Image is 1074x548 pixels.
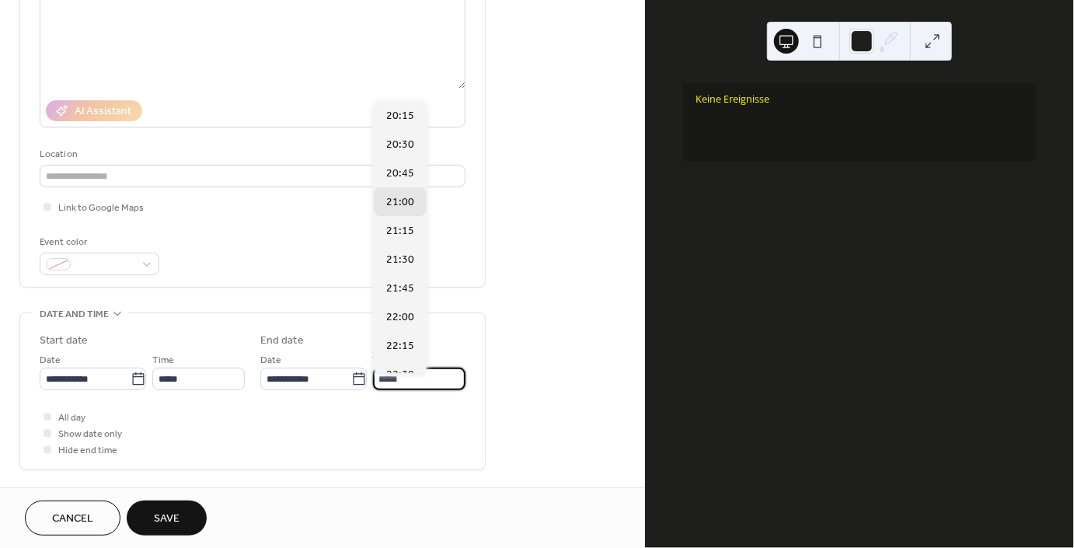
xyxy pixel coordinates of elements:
button: Cancel [25,501,120,536]
span: Date and time [40,306,109,323]
span: Hide end time [58,443,117,459]
span: 20:30 [386,137,414,153]
span: Date [260,353,281,369]
button: Save [127,501,207,536]
div: Location [40,146,462,162]
div: Keine Ereignisse [696,92,1023,107]
span: 21:15 [386,223,414,239]
span: 22:15 [386,338,414,354]
span: 20:45 [386,166,414,182]
span: Save [154,511,180,528]
span: 22:00 [386,309,414,326]
span: 22:30 [386,367,414,383]
span: Time [152,353,174,369]
span: Link to Google Maps [58,201,144,217]
span: Time [373,353,395,369]
span: All day [58,410,85,427]
span: 20:15 [386,108,414,124]
span: 21:30 [386,252,414,268]
span: Date [40,353,61,369]
div: Event color [40,234,156,250]
span: Show date only [58,427,122,443]
span: 21:00 [386,194,414,211]
span: 21:45 [386,281,414,297]
div: End date [260,333,304,349]
div: Start date [40,333,88,349]
span: Cancel [52,511,93,528]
